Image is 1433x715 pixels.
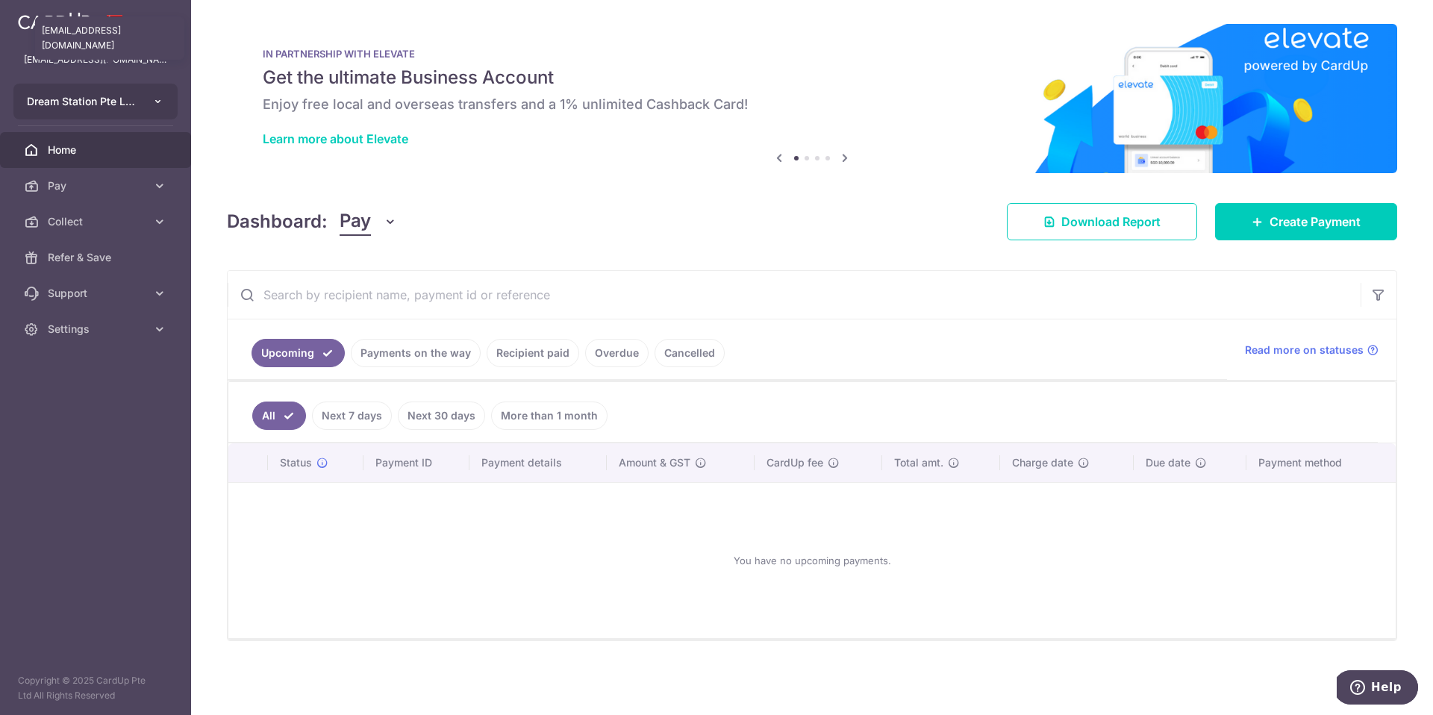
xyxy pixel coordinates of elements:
[312,402,392,430] a: Next 7 days
[227,24,1397,173] img: Renovation banner
[894,455,943,470] span: Total amt.
[263,66,1361,90] h5: Get the ultimate Business Account
[48,143,146,157] span: Home
[48,214,146,229] span: Collect
[48,322,146,337] span: Settings
[252,339,345,367] a: Upcoming
[24,52,167,67] p: [EMAIL_ADDRESS][DOMAIN_NAME]
[34,10,65,24] span: Help
[48,250,146,265] span: Refer & Save
[1012,455,1073,470] span: Charge date
[35,16,184,60] div: [EMAIL_ADDRESS][DOMAIN_NAME]
[1270,213,1361,231] span: Create Payment
[363,443,469,482] th: Payment ID
[227,208,328,235] h4: Dashboard:
[263,96,1361,113] h6: Enjoy free local and overseas transfers and a 1% unlimited Cashback Card!
[280,455,312,470] span: Status
[1007,203,1197,240] a: Download Report
[1246,443,1396,482] th: Payment method
[585,339,649,367] a: Overdue
[13,84,178,119] button: Dream Station Pte Limited
[1215,203,1397,240] a: Create Payment
[1337,670,1418,708] iframe: Opens a widget where you can find more information
[655,339,725,367] a: Cancelled
[340,207,371,236] span: Pay
[1245,343,1379,357] a: Read more on statuses
[469,443,607,482] th: Payment details
[246,495,1378,626] div: You have no upcoming payments.
[491,402,608,430] a: More than 1 month
[27,94,137,109] span: Dream Station Pte Limited
[252,402,306,430] a: All
[1061,213,1161,231] span: Download Report
[228,271,1361,319] input: Search by recipient name, payment id or reference
[48,178,146,193] span: Pay
[263,48,1361,60] p: IN PARTNERSHIP WITH ELEVATE
[398,402,485,430] a: Next 30 days
[487,339,579,367] a: Recipient paid
[340,207,397,236] button: Pay
[1146,455,1190,470] span: Due date
[18,12,91,30] img: CardUp
[1245,343,1364,357] span: Read more on statuses
[351,339,481,367] a: Payments on the way
[263,131,408,146] a: Learn more about Elevate
[48,286,146,301] span: Support
[767,455,823,470] span: CardUp fee
[619,455,690,470] span: Amount & GST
